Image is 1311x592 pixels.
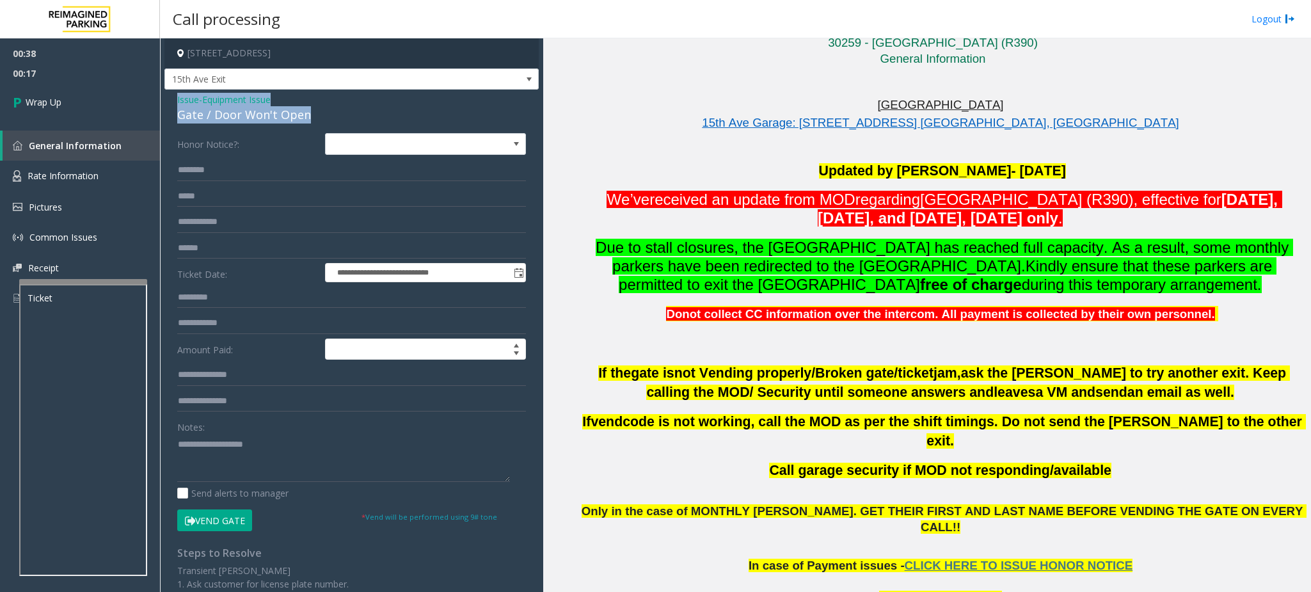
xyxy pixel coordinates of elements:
span: send [1095,385,1127,400]
span: Call garage security if MOD not responding/available [769,463,1111,478]
span: Increase value [507,339,525,349]
span: Updated by [PERSON_NAME]- [DATE] [819,163,1066,179]
span: Rate Information [28,170,99,182]
h4: [STREET_ADDRESS] [164,38,539,68]
span: vend [591,414,623,429]
a: 15th Ave Garage: [STREET_ADDRESS] [GEOGRAPHIC_DATA], [GEOGRAPHIC_DATA] [702,116,1179,129]
span: Kindly ensure that these parkers are permitted to exit the [GEOGRAPHIC_DATA] [619,257,1276,293]
h4: Steps to Resolve [177,547,526,559]
a: CLICK HERE TO ISSUE HONOR NOTICE [905,561,1133,572]
span: an email as well. [1127,385,1234,400]
img: 'icon' [13,170,21,182]
span: code is not working, call the MOD as per the shift timings. Do not send the [PERSON_NAME] to the ... [623,414,1306,449]
span: Common Issues [29,231,97,243]
span: - [199,93,271,106]
span: . [1058,209,1063,227]
span: Decrease value [507,349,525,360]
span: jam, [934,365,961,381]
span: Pictures [29,201,62,213]
label: Amount Paid: [174,339,322,360]
div: Gate / Door Won't Open [177,106,526,124]
span: Only in the case of MONTHLY [PERSON_NAME]. GET THEIR FIRST AND LAST NAME BEFORE VENDING THE GATE ... [582,504,1307,534]
h3: Call processing [166,3,287,35]
span: Toggle popup [511,264,525,282]
span: 30259 - [GEOGRAPHIC_DATA] (R390) [828,36,1038,49]
button: Vend Gate [177,509,252,531]
span: 15th Ave Exit [165,69,464,90]
span: a VM and [1035,385,1095,400]
span: [DATE], [DATE], and [DATE], [DATE] only [818,191,1282,227]
span: not Vending properly/Broken gate/ticket [674,365,934,381]
small: Vend will be performed using 9# tone [362,512,497,522]
span: [GEOGRAPHIC_DATA] (R390), effective for [920,191,1221,208]
span: received an update from MOD [649,191,855,208]
span: In case of Payment issues - [749,559,905,572]
span: Issue [177,93,199,106]
span: We’ve [607,191,649,208]
img: 'icon' [13,203,22,211]
span: General Information [29,140,122,152]
img: 'icon' [13,141,22,150]
span: [GEOGRAPHIC_DATA] [878,98,1004,111]
a: General Information [3,131,160,161]
span: Wrap Up [26,95,61,109]
span: General Information [880,52,986,65]
span: gate is [631,365,674,381]
label: Notes: [177,416,205,434]
img: 'icon' [13,292,21,304]
span: Receipt [28,262,59,274]
span: Due to stall closures, the [GEOGRAPHIC_DATA] has reached full capacity. As a result, some monthly... [596,239,1293,275]
span: free of charge [920,276,1022,293]
span: ask the [PERSON_NAME] to try another exit. Keep calling the MOD/ Security until someone answers and [646,365,1290,400]
span: Donot collect CC information over the intercom. All payment is collected by their own personnel. [666,307,1214,321]
span: Equipment Issue [202,93,271,106]
span: leaves [994,385,1035,400]
img: 'icon' [13,232,23,243]
img: logout [1285,12,1295,26]
label: Send alerts to manager [177,486,289,500]
span: during this temporary arrangement. [1022,276,1262,293]
label: Honor Notice?: [174,133,322,155]
img: 'icon' [13,264,22,272]
a: Logout [1251,12,1295,26]
label: Ticket Date: [174,263,322,282]
span: If the [598,365,631,381]
span: If [582,414,591,429]
span: CLICK HERE TO ISSUE HONOR NOTICE [905,559,1133,572]
span: regarding [855,191,920,208]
